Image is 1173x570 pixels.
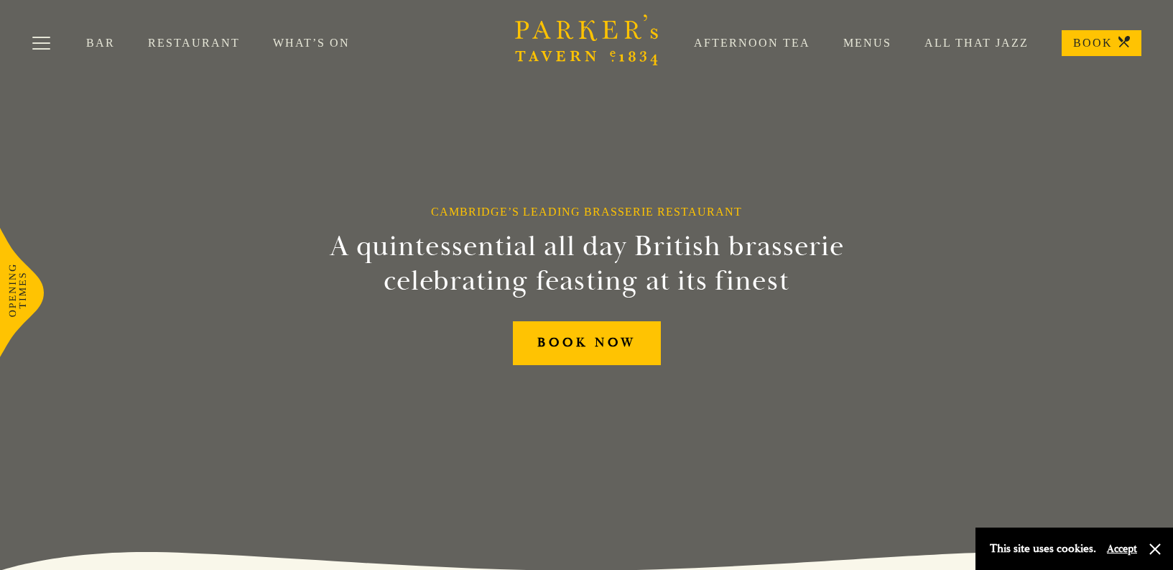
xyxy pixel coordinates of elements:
h1: Cambridge’s Leading Brasserie Restaurant [431,205,742,219]
h2: A quintessential all day British brasserie celebrating feasting at its finest [259,229,914,298]
button: Accept [1107,542,1137,556]
button: Close and accept [1148,542,1162,556]
p: This site uses cookies. [990,538,1096,559]
a: BOOK NOW [513,321,661,365]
